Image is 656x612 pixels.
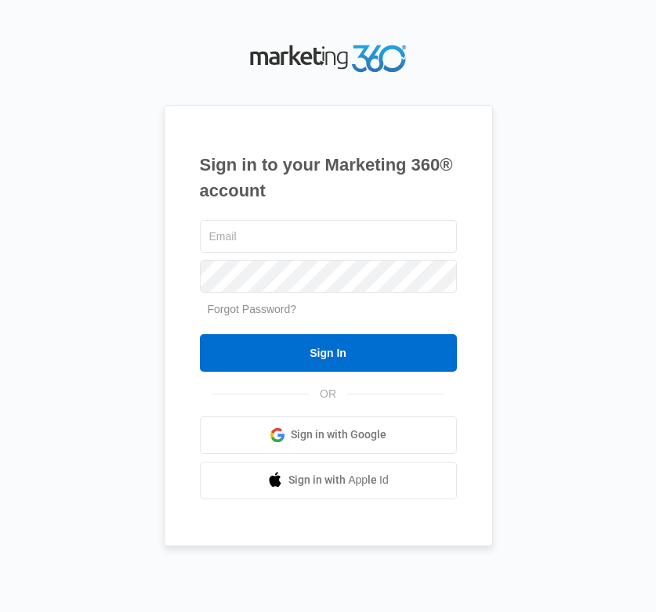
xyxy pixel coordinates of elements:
input: Sign In [200,334,457,372]
span: Sign in with Google [291,427,386,443]
a: Sign in with Apple Id [200,462,457,499]
input: Email [200,220,457,253]
span: Sign in with Apple Id [288,472,389,488]
h1: Sign in to your Marketing 360® account [200,152,457,203]
a: Sign in with Google [200,416,457,454]
a: Forgot Password? [208,303,297,315]
span: OR [309,386,347,402]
